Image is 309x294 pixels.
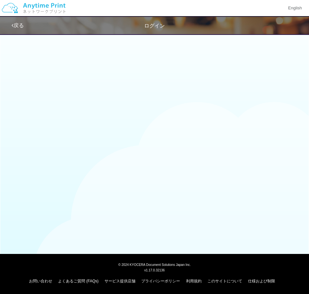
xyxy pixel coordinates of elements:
span: v1.17.0.32136 [144,268,164,272]
a: 利用規約 [186,279,202,283]
span: ログイン [144,23,165,28]
a: よくあるご質問 (FAQs) [58,279,98,283]
a: お問い合わせ [29,279,52,283]
a: サービス提供店舗 [105,279,135,283]
a: 戻る [12,23,24,28]
a: プライバシーポリシー [141,279,180,283]
span: © 2024 KYOCERA Document Solutions Japan Inc. [118,262,191,267]
a: 仕様および制限 [248,279,275,283]
a: このサイトについて [207,279,242,283]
